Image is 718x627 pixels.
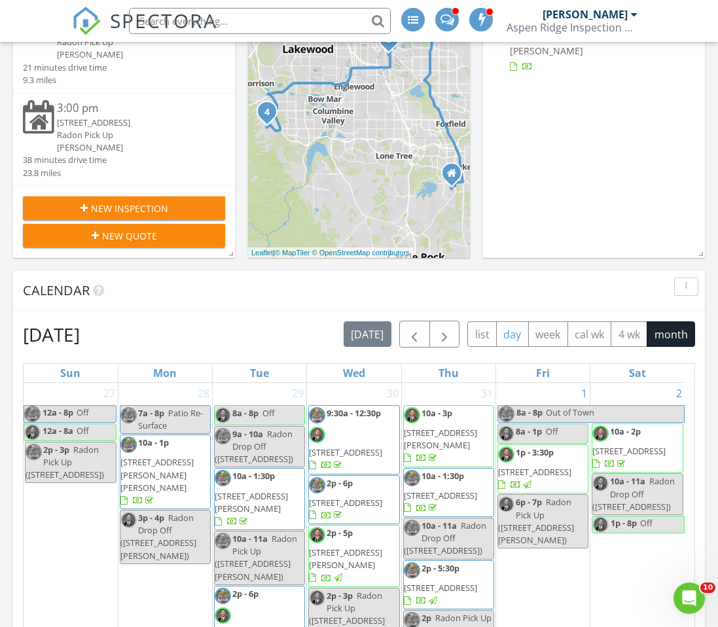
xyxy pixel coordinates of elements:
span: 2p [422,612,431,624]
a: 10a - 1p [STREET_ADDRESS][PERSON_NAME][PERSON_NAME] [120,435,211,509]
span: [STREET_ADDRESS] [309,446,382,458]
span: 2p - 3p [327,590,353,601]
div: 23.8 miles [23,167,107,179]
span: [STREET_ADDRESS] [592,445,666,457]
span: [STREET_ADDRESS][PERSON_NAME] [404,427,477,451]
span: [STREET_ADDRESS][PERSON_NAME] [309,546,382,571]
a: 2p - 6p [STREET_ADDRESS] [309,477,382,521]
span: 1p - 3:30p [516,446,554,458]
button: Previous month [399,321,430,348]
span: Off [77,406,89,418]
div: 38 minutes drive time [23,154,107,166]
img: upsdated_headshot_2.jpg [498,406,514,422]
a: 1p - 3:30p [STREET_ADDRESS] [497,444,588,494]
a: [STREET_ADDRESS][PERSON_NAME] [510,31,649,43]
img: upsdated_headshot_2.jpg [309,407,325,423]
span: Radon Drop Off ([STREET_ADDRESS][PERSON_NAME]) [120,512,196,562]
a: 2p - 6p [STREET_ADDRESS] [308,475,399,525]
div: | [248,247,413,259]
div: Radon Pick Up [57,36,209,48]
button: week [528,321,568,347]
span: Calendar [23,281,90,299]
button: list [467,321,497,347]
span: Radon Drop Off ([STREET_ADDRESS]) [404,520,486,556]
div: 9.3 miles [23,74,107,86]
button: 4 wk [611,321,647,347]
a: 10a - 1:30p [STREET_ADDRESS] [404,470,477,514]
span: [PERSON_NAME] [510,45,583,57]
span: SPECTORA [110,7,217,34]
div: [PERSON_NAME] [57,141,209,154]
a: 10a - 3p [STREET_ADDRESS][PERSON_NAME] [404,407,477,464]
span: 8a - 8p [516,406,543,422]
button: Next month [429,321,460,348]
span: Off [546,425,558,437]
button: [DATE] [344,321,391,347]
span: 10a - 1:30p [422,470,464,482]
h2: [DATE] [23,321,80,348]
img: screen_shot_20220111_at_2.52.21_pm.png [592,425,609,442]
button: New Inspection [23,196,225,220]
span: [STREET_ADDRESS] [404,582,477,594]
a: Monday [151,364,179,382]
a: Friday [533,364,552,382]
span: [STREET_ADDRESS] [498,466,571,478]
img: screen_shot_20220111_at_2.52.21_pm.png [215,407,231,423]
a: Go to July 30, 2025 [384,383,401,404]
span: Radon Drop Off ([STREET_ADDRESS]) [215,428,293,465]
a: Go to July 29, 2025 [289,383,306,404]
span: [STREET_ADDRESS] [404,490,477,501]
span: Radon Pick Up ([STREET_ADDRESS][PERSON_NAME]) [215,533,297,582]
a: 3:00 pm [STREET_ADDRESS] Radon Pick Up [PERSON_NAME] 38 minutes drive time 23.8 miles [23,100,225,179]
input: Search everything... [129,8,391,34]
img: upsdated_headshot_2.jpg [26,444,42,460]
a: 10a - 2p [STREET_ADDRESS] [592,425,666,469]
span: Off [262,407,275,419]
span: 8a - 8p [232,407,259,419]
img: The Best Home Inspection Software - Spectora [72,7,101,35]
a: [DATE] 10:00 am [STREET_ADDRESS][PERSON_NAME] [PERSON_NAME] [493,15,695,73]
img: screen_shot_20220111_at_2.52.21_pm.png [215,607,231,624]
span: 2p - 5p [327,527,353,539]
a: 2p - 5:30p [STREET_ADDRESS] [404,562,477,606]
span: 6p - 7p [516,496,542,508]
img: screen_shot_20220111_at_2.52.21_pm.png [404,407,420,423]
button: day [496,321,529,347]
div: Aspen Ridge Inspection Services LLC [507,21,637,34]
span: Off [77,425,89,437]
a: Go to August 1, 2025 [579,383,590,404]
div: 17 Blue Sage, Littleton, CO 80127 [267,111,275,119]
img: upsdated_headshot_2.jpg [404,470,420,486]
a: Saturday [626,364,649,382]
span: 7a - 8p [138,407,164,419]
span: New Inspection [91,202,168,215]
span: New Quote [102,229,157,243]
img: screen_shot_20220111_at_2.52.21_pm.png [120,512,137,528]
a: 10a - 1:30p [STREET_ADDRESS][PERSON_NAME] [215,470,288,527]
img: screen_shot_20220111_at_2.52.21_pm.png [309,527,325,543]
div: 21 minutes drive time [23,62,107,74]
a: 9:30a - 12:30p [STREET_ADDRESS] [308,405,399,475]
a: 2p - 5p [STREET_ADDRESS][PERSON_NAME] [309,527,382,584]
a: Go to July 28, 2025 [195,383,212,404]
span: 10a - 3p [422,407,452,419]
span: Radon Pick Up ([STREET_ADDRESS]) [26,444,104,480]
span: [STREET_ADDRESS][PERSON_NAME] [215,490,288,514]
img: upsdated_headshot_2.jpg [120,407,137,423]
a: SPECTORA [72,18,217,45]
a: 2:00 pm [STREET_ADDRESS] Radon Pick Up [PERSON_NAME] 21 minutes drive time 9.3 miles [23,7,225,86]
img: upsdated_headshot_2.jpg [404,520,420,536]
a: 9:30a - 12:30p [STREET_ADDRESS] [309,407,383,471]
span: Out of Town [546,406,594,418]
a: Tuesday [247,364,272,382]
div: Radon Pick Up [57,129,209,141]
img: upsdated_headshot_2.jpg [215,588,231,604]
span: 10 [700,582,715,593]
a: 10a - 1:30p [STREET_ADDRESS][PERSON_NAME] [214,468,305,530]
div: [PERSON_NAME] [57,48,209,61]
div: [PERSON_NAME] [543,8,628,21]
img: screen_shot_20220111_at_2.52.21_pm.png [24,424,41,440]
a: Wednesday [340,364,368,382]
img: upsdated_headshot_2.jpg [404,562,420,579]
span: 10a - 1p [138,437,169,448]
